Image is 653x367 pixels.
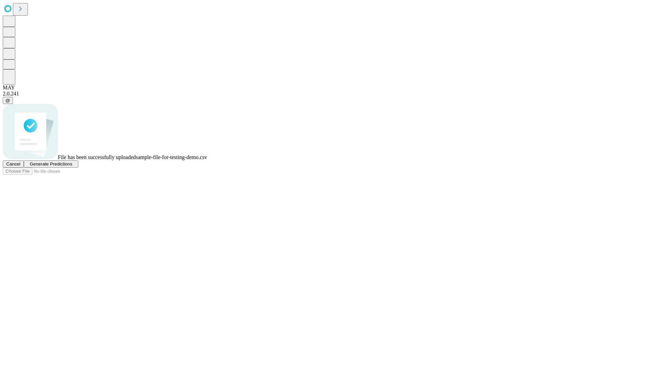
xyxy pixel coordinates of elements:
span: File has been successfully uploaded [58,154,136,160]
div: MAY [3,85,650,91]
span: sample-file-for-testing-demo.csv [136,154,207,160]
button: @ [3,97,13,104]
div: 2.0.241 [3,91,650,97]
span: Generate Predictions [30,161,72,167]
button: Cancel [3,160,24,168]
span: @ [5,98,10,103]
span: Cancel [6,161,20,167]
button: Generate Predictions [24,160,78,168]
